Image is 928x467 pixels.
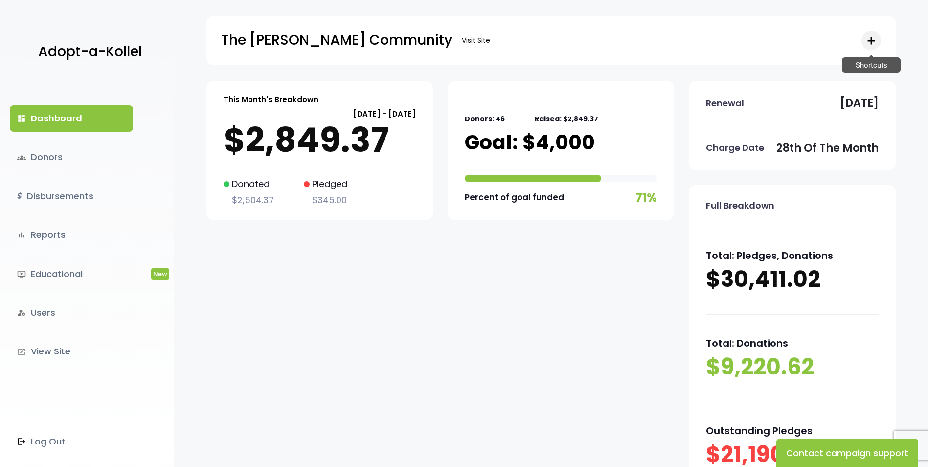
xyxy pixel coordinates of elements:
p: Adopt-a-Kollel [38,40,142,64]
p: Donated [224,176,274,192]
p: Raised: $2,849.37 [535,113,598,125]
button: Contact campaign support [776,439,918,467]
i: manage_accounts [17,308,26,317]
p: [DATE] - [DATE] [224,107,416,120]
a: manage_accountsUsers [10,300,133,326]
p: $2,504.37 [224,192,274,208]
p: Total: Donations [706,334,879,352]
p: Renewal [706,95,744,111]
a: launchView Site [10,338,133,365]
p: $30,411.02 [706,264,879,295]
a: $Disbursements [10,183,133,210]
span: groups [17,153,26,162]
button: add Shortcuts [861,31,881,50]
p: Pledged [304,176,347,192]
p: Donors: 46 [465,113,505,125]
i: $ [17,189,22,204]
a: Log Out [10,428,133,455]
p: Total: Pledges, Donations [706,247,879,264]
i: dashboard [17,114,26,123]
p: Charge Date [706,140,764,156]
a: Adopt-a-Kollel [33,28,142,76]
p: $2,849.37 [224,120,416,160]
p: This Month's Breakdown [224,93,318,106]
p: The [PERSON_NAME] Community [221,28,452,52]
a: dashboardDashboard [10,105,133,132]
i: add [865,35,877,47]
a: ondemand_videoEducationalNew [10,261,133,287]
p: $9,220.62 [706,352,879,382]
a: bar_chartReports [10,222,133,248]
span: Shortcuts [842,57,901,73]
a: groupsDonors [10,144,133,170]
a: Visit Site [457,31,495,50]
p: 28th of the month [776,139,879,158]
p: Goal: $4,000 [465,130,595,155]
i: bar_chart [17,231,26,239]
p: $345.00 [304,192,347,208]
i: ondemand_video [17,270,26,279]
p: Full Breakdown [706,198,774,213]
p: 71% [635,187,657,208]
span: New [151,268,169,280]
p: Outstanding Pledges [706,422,879,440]
p: Percent of goal funded [465,190,564,205]
p: [DATE] [840,93,879,113]
i: launch [17,348,26,356]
